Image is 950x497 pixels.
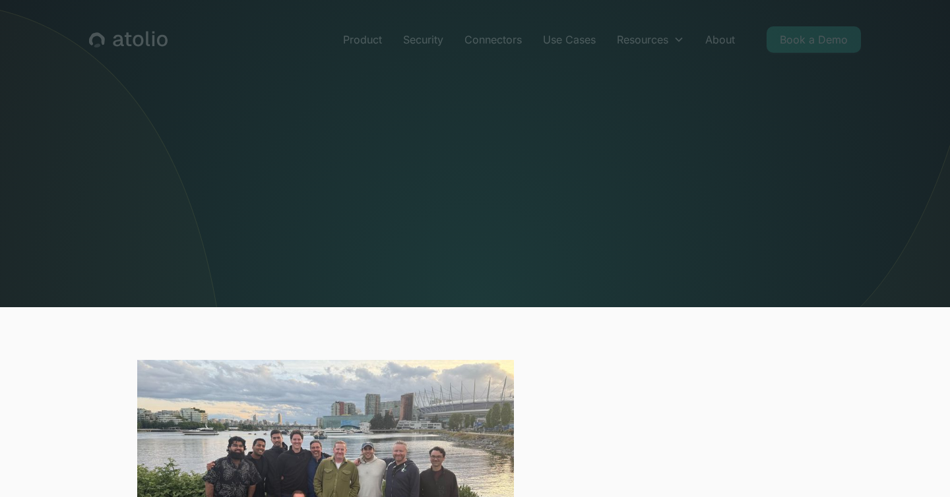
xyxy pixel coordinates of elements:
[606,26,695,53] div: Resources
[695,26,745,53] a: About
[617,32,668,47] div: Resources
[532,26,606,53] a: Use Cases
[454,26,532,53] a: Connectors
[332,26,393,53] a: Product
[89,31,168,48] a: home
[767,26,861,53] a: Book a Demo
[393,26,454,53] a: Security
